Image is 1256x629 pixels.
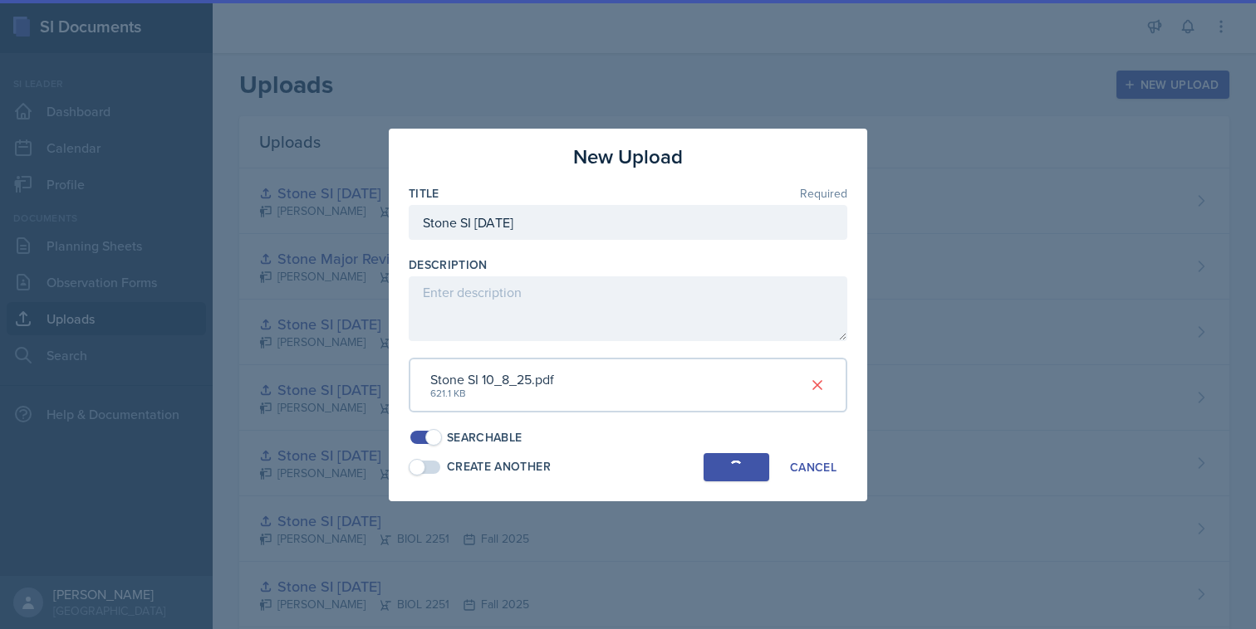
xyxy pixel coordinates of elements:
[430,369,554,389] div: Stone SI 10_8_25.pdf
[430,386,554,401] div: 621.1 KB
[409,205,847,240] input: Enter title
[800,188,847,199] span: Required
[790,461,837,474] div: Cancel
[409,256,488,273] label: Description
[573,142,683,172] h3: New Upload
[779,453,847,481] button: Cancel
[409,185,439,202] label: Title
[447,429,523,446] div: Searchable
[447,458,551,475] div: Create Another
